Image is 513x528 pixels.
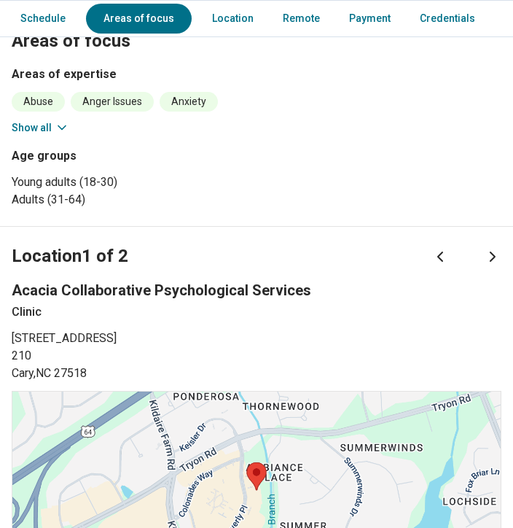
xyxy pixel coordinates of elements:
[12,92,65,112] li: Abuse
[12,330,501,347] span: [STREET_ADDRESS]
[71,92,154,112] li: Anger Issues
[12,347,501,365] span: 210
[86,4,192,34] a: Areas of focus
[340,4,399,34] a: Payment
[274,4,329,34] a: Remote
[12,147,501,165] h3: Age groups
[12,120,69,136] button: Show all
[12,191,501,209] li: Adults (31-64)
[12,244,128,269] h2: Location 1 of 2
[3,4,74,34] a: Schedule
[12,280,501,300] p: Acacia Collaborative Psychological Services
[411,4,493,34] a: Credentials
[160,92,218,112] li: Anxiety
[12,174,501,191] li: Young adults (18-30)
[12,303,501,321] p: Clinic
[12,365,501,382] span: Cary , NC 27518
[12,66,501,83] h3: Areas of expertise
[203,4,262,34] a: Location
